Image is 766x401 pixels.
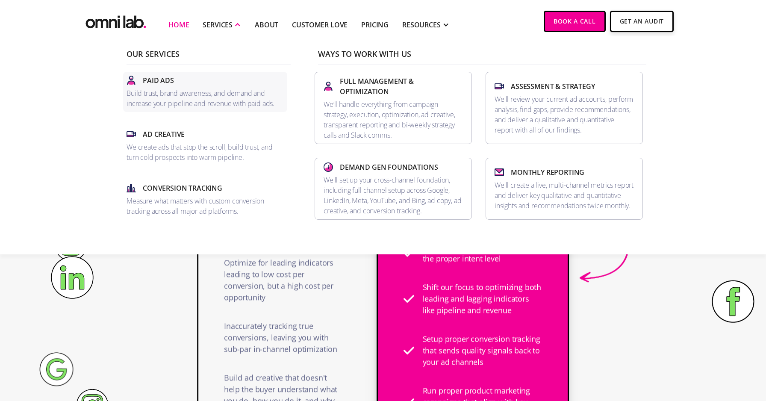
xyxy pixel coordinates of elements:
a: Customer Love [292,20,348,30]
div: RESOURCES [402,20,441,30]
p: Conversion Tracking [143,183,222,193]
a: Book a Call [544,11,606,32]
img: Omni Lab: B2B SaaS Demand Generation Agency [84,9,148,30]
p: We create ads that stop the scroll, build trust, and turn cold prospects into warm pipeline. [127,142,284,162]
p: Demand Gen Foundations [340,162,438,172]
p: We’ll handle everything from campaign strategy, execution, optimization, ad creative, transparent... [324,99,463,140]
p: Our Services [127,50,291,65]
div: SERVICES [203,20,233,30]
a: Monthly ReportingWe'll create a live, multi-channel metrics report and deliver key qualitative an... [486,158,643,220]
a: About [255,20,278,30]
p: We'll set up your cross-channel foundation, including full channel setup across Google, LinkedIn,... [324,175,463,216]
a: Pricing [361,20,389,30]
a: Demand Gen FoundationsWe'll set up your cross-channel foundation, including full channel setup ac... [315,158,472,220]
p: Measure what matters with custom conversion tracking across all major ad platforms. [127,196,284,216]
p: Ways To Work With Us [318,50,646,65]
div: Shift our focus to optimizing both leading and lagging indicators like pipeline and revenue [423,273,542,325]
a: Paid AdsBuild trust, brand awareness, and demand and increase your pipeline and revenue with paid... [123,72,287,112]
p: Build trust, brand awareness, and demand and increase your pipeline and revenue with paid ads. [127,88,284,109]
p: Paid Ads [143,75,174,86]
a: Full Management & OptimizationWe’ll handle everything from campaign strategy, execution, optimiza... [315,72,472,144]
p: We'll create a live, multi-channel metrics report and deliver key qualitative and quantitative in... [495,180,634,211]
iframe: Chat Widget [612,302,766,401]
div: Inaccurately tracking true conversions, leaving you with sub-par in-channel optimization [224,312,344,363]
div: Optimize for leading indicators leading to low cost per conversion, but a high cost per opportunity [224,248,344,312]
a: Assessment & StrategyWe'll review your current ad accounts, perform analysis, find gaps, provide ... [486,72,643,144]
a: Home [168,20,189,30]
p: Assessment & Strategy [511,81,595,91]
div: Setup proper conversion tracking that sends quality signals back to your ad channels [423,325,542,377]
a: home [84,9,148,30]
a: Get An Audit [610,11,674,32]
p: Full Management & Optimization [340,76,463,97]
p: We'll review your current ad accounts, perform analysis, find gaps, provide recommendations, and ... [495,94,634,135]
a: Conversion TrackingMeasure what matters with custom conversion tracking across all major ad platf... [123,180,287,220]
p: Monthly Reporting [511,167,584,177]
a: Ad CreativeWe create ads that stop the scroll, build trust, and turn cold prospects into warm pip... [123,126,287,166]
p: Ad Creative [143,129,185,139]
